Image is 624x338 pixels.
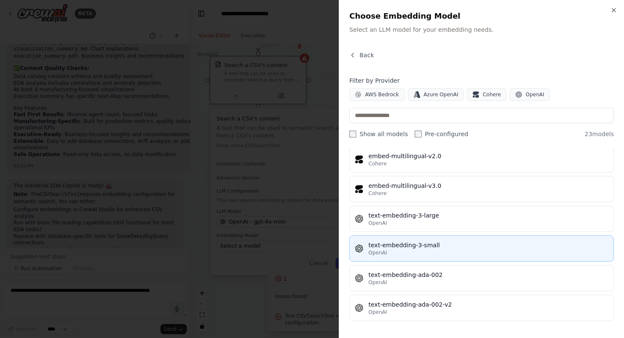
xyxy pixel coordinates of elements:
[349,25,614,34] p: Select an LLM model for your embedding needs.
[368,220,387,226] span: OpenAI
[510,88,550,101] button: OpenAI
[467,88,506,101] button: Cohere
[349,76,614,85] h4: Filter by Provider
[349,130,408,138] label: Show all models
[415,130,468,138] label: Pre-configured
[349,10,614,22] h2: Choose Embedding Model
[349,265,614,291] button: text-embedding-ada-002OpenAI
[368,211,608,220] div: text-embedding-3-large
[368,152,608,160] div: embed-multilingual-v2.0
[526,91,544,98] span: OpenAI
[483,91,501,98] span: Cohere
[424,91,458,98] span: Azure OpenAI
[585,130,614,138] span: 23 models
[368,279,387,286] span: OpenAI
[415,131,422,137] input: Pre-configured
[368,160,387,167] span: Cohere
[368,241,608,249] div: text-embedding-3-small
[360,51,374,59] span: Back
[349,88,405,101] button: AWS Bedrock
[368,309,387,316] span: OpenAI
[368,300,608,309] div: text-embedding-ada-002-v2
[368,249,387,256] span: OpenAI
[349,235,614,262] button: text-embedding-3-smallOpenAI
[349,51,374,59] button: Back
[368,182,608,190] div: embed-multilingual-v3.0
[349,206,614,232] button: text-embedding-3-largeOpenAI
[349,146,614,173] button: embed-multilingual-v2.0Cohere
[349,295,614,321] button: text-embedding-ada-002-v2OpenAI
[368,190,387,197] span: Cohere
[349,176,614,202] button: embed-multilingual-v3.0Cohere
[365,91,399,98] span: AWS Bedrock
[408,88,464,101] button: Azure OpenAI
[349,131,356,137] input: Show all models
[368,271,608,279] div: text-embedding-ada-002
